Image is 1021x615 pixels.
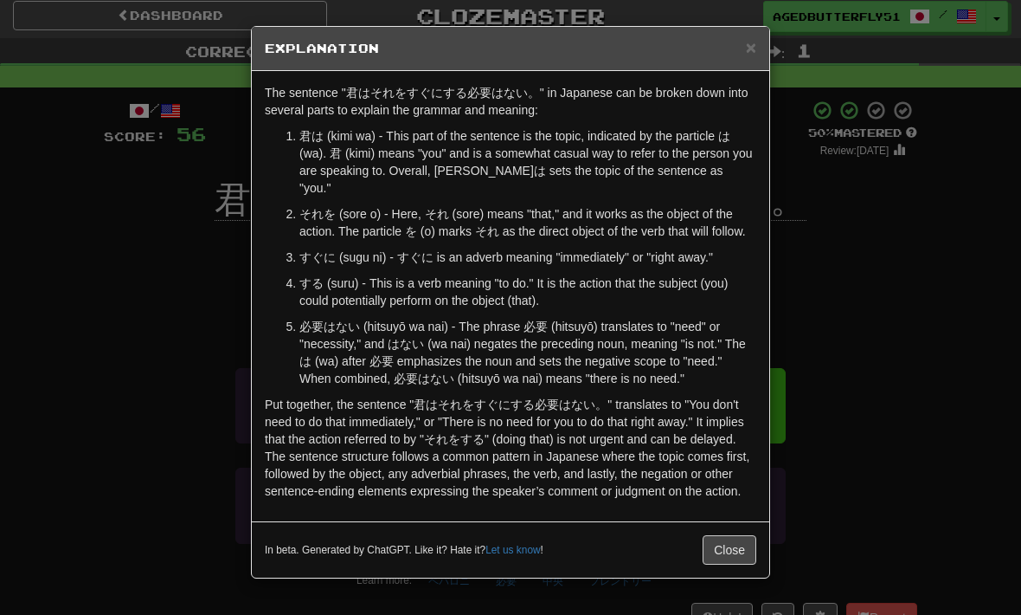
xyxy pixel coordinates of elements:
p: The sentence "君はそれをすぐにする必要はない。" in Japanese can be broken down into several parts to explain the ... [265,84,756,119]
p: Put together, the sentence "君はそれをすぐにする必要はない。" translates to "You don't need to do that immediatel... [265,396,756,500]
p: 必要はない (hitsuyō wa nai) - The phrase 必要 (hitsuyō) translates to "need" or "necessity," and はない (wa... [299,318,756,387]
span: × [746,37,756,57]
p: する (suru) - This is a verb meaning "to do." It is the action that the subject (you) could potenti... [299,275,756,309]
button: Close [746,38,756,56]
small: In beta. Generated by ChatGPT. Like it? Hate it? ! [265,543,543,558]
p: それを (sore o) - Here, それ (sore) means "that," and it works as the object of the action. The partic... [299,205,756,240]
h5: Explanation [265,40,756,57]
button: Close [703,535,756,565]
p: 君は (kimi wa) - This part of the sentence is the topic, indicated by the particle は (wa). 君 (kimi)... [299,127,756,197]
a: Let us know [485,544,540,556]
p: すぐに (sugu ni) - すぐに is an adverb meaning "immediately" or "right away." [299,249,756,266]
